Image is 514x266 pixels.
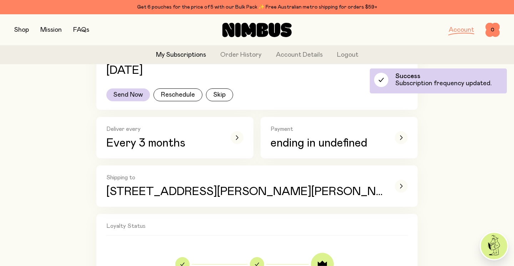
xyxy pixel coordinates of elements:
[206,88,233,101] button: Skip
[481,233,507,259] img: agent
[14,3,500,11] div: Get 6 pouches for the price of 5 with our Bulk Pack ✨ Free Australian metro shipping for orders $59+
[337,50,358,60] button: Logout
[220,50,262,60] a: Order History
[106,174,385,181] h2: Shipping to
[73,27,89,33] a: FAQs
[106,185,385,198] p: [STREET_ADDRESS][PERSON_NAME][PERSON_NAME]
[449,27,474,33] a: Account
[153,88,202,101] button: Reschedule
[106,222,408,236] h2: Loyalty Status
[271,126,385,133] h2: Payment
[156,50,206,60] a: My Subscriptions
[106,64,143,77] p: [DATE]
[96,117,253,158] button: Deliver everyEvery 3 months
[395,73,492,80] h6: Success
[276,50,323,60] a: Account Details
[395,80,492,87] p: Subscription frequency updated.
[261,117,418,158] button: Paymentending in undefined
[40,27,62,33] a: Mission
[106,126,221,133] h2: Deliver every
[106,88,150,101] button: Send Now
[96,165,418,207] button: Shipping to[STREET_ADDRESS][PERSON_NAME][PERSON_NAME]
[271,137,367,150] span: ending in undefined
[106,137,221,150] p: Every 3 months
[485,23,500,37] button: 0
